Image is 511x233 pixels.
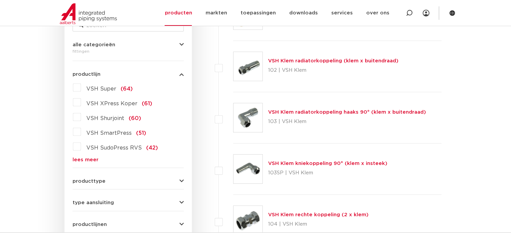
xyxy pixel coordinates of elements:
span: VSH XPress Koper [86,101,137,106]
span: productlijn [73,72,100,77]
img: Thumbnail for VSH Klem kniekoppeling 90° (klem x insteek) [233,155,262,183]
span: (64) [121,86,133,92]
span: VSH Shurjoint [86,116,124,121]
span: (42) [146,145,158,151]
p: 102 | VSH Klem [268,65,398,76]
button: type aansluiting [73,200,184,205]
button: producttype [73,179,184,184]
span: alle categorieën [73,42,115,47]
p: 103SP | VSH Klem [268,168,387,178]
span: VSH SudoPress RVS [86,145,142,151]
span: productlijnen [73,222,107,227]
div: fittingen [73,47,184,55]
img: Thumbnail for VSH Klem radiatorkoppeling (klem x buitendraad) [233,52,262,81]
a: VSH Klem radiatorkoppeling (klem x buitendraad) [268,58,398,63]
span: (60) [129,116,141,121]
p: 104 | VSH Klem [268,219,369,230]
a: VSH Klem kniekoppeling 90° (klem x insteek) [268,161,387,166]
a: VSH Klem radiatorkoppeling haaks 90° (klem x buitendraad) [268,110,426,115]
span: (51) [136,130,146,136]
span: type aansluiting [73,200,114,205]
span: VSH Super [86,86,116,92]
span: (61) [142,101,152,106]
p: 103 | VSH Klem [268,116,426,127]
button: alle categorieën [73,42,184,47]
a: lees meer [73,157,184,162]
a: VSH Klem rechte koppeling (2 x klem) [268,212,369,217]
img: Thumbnail for VSH Klem radiatorkoppeling haaks 90° (klem x buitendraad) [233,103,262,132]
button: productlijnen [73,222,184,227]
span: producttype [73,179,105,184]
span: VSH SmartPress [86,130,132,136]
button: productlijn [73,72,184,77]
